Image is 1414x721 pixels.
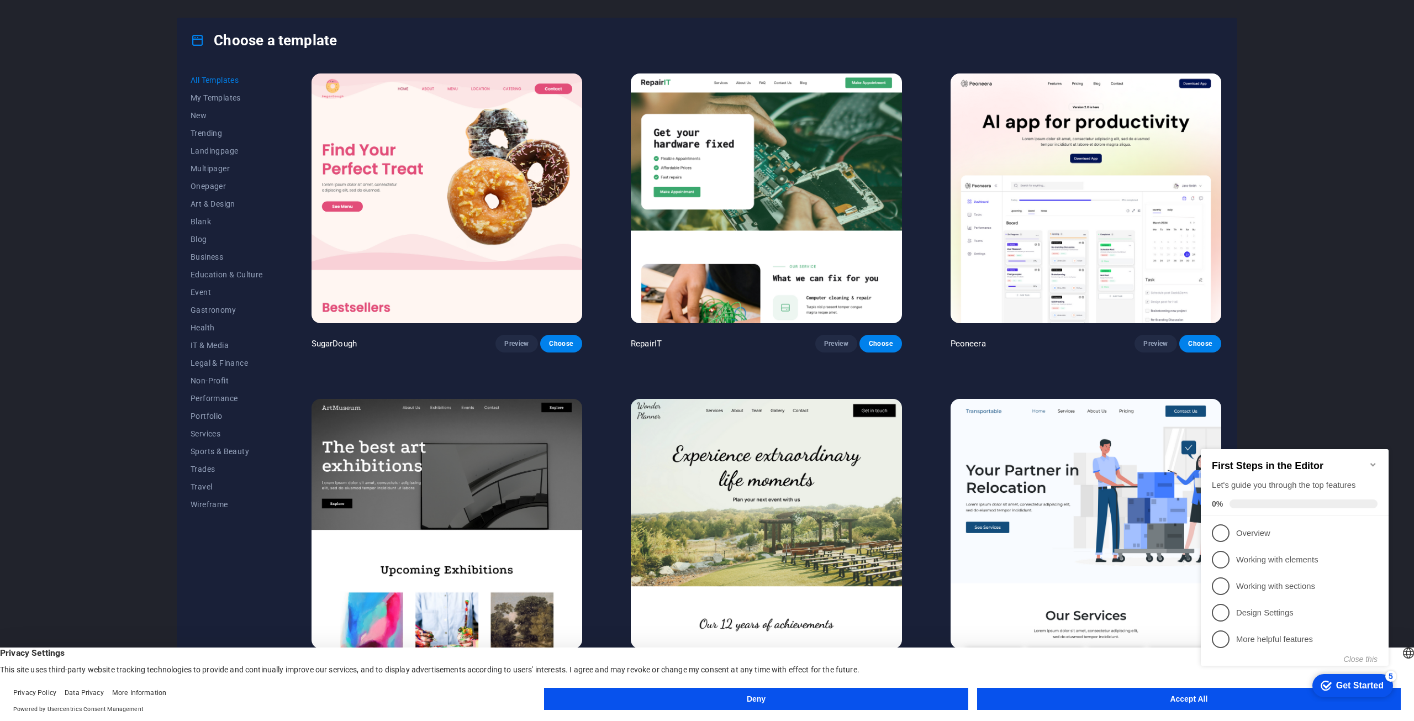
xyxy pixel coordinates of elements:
[191,164,263,173] span: Multipager
[191,323,263,332] span: Health
[191,235,263,244] span: Blog
[859,335,901,352] button: Choose
[191,376,263,385] span: Non-Profit
[191,407,263,425] button: Portfolio
[191,230,263,248] button: Blog
[40,119,172,131] p: Working with elements
[631,338,662,349] p: RepairIT
[191,124,263,142] button: Trending
[191,76,263,85] span: All Templates
[191,354,263,372] button: Legal & Finance
[140,246,187,256] div: Get Started
[191,478,263,496] button: Travel
[191,182,263,191] span: Onepager
[951,73,1221,323] img: Peoneera
[15,25,181,37] h2: First Steps in the Editor
[191,394,263,403] span: Performance
[951,399,1221,649] img: Transportable
[191,160,263,177] button: Multipager
[15,65,33,73] span: 0%
[191,319,263,336] button: Health
[191,93,263,102] span: My Templates
[191,146,263,155] span: Landingpage
[191,199,263,208] span: Art & Design
[191,107,263,124] button: New
[116,239,197,262] div: Get Started 5 items remaining, 0% complete
[40,199,172,210] p: More helpful features
[191,283,263,301] button: Event
[1143,339,1168,348] span: Preview
[191,270,263,279] span: Education & Culture
[191,465,263,473] span: Trades
[504,339,529,348] span: Preview
[191,89,263,107] button: My Templates
[191,288,263,297] span: Event
[4,191,192,218] li: More helpful features
[631,399,901,649] img: Wonder Planner
[815,335,857,352] button: Preview
[191,301,263,319] button: Gastronomy
[4,138,192,165] li: Working with sections
[191,306,263,314] span: Gastronomy
[4,165,192,191] li: Design Settings
[191,460,263,478] button: Trades
[868,339,893,348] span: Choose
[312,399,582,649] img: Art Museum
[189,236,200,247] div: 5
[191,129,263,138] span: Trending
[191,429,263,438] span: Services
[312,73,582,323] img: SugarDough
[631,73,901,323] img: RepairIT
[191,213,263,230] button: Blank
[191,71,263,89] button: All Templates
[495,335,537,352] button: Preview
[40,93,172,104] p: Overview
[191,443,263,460] button: Sports & Beauty
[1188,339,1212,348] span: Choose
[191,111,263,120] span: New
[191,31,337,49] h4: Choose a template
[191,359,263,367] span: Legal & Finance
[1179,335,1221,352] button: Choose
[1135,335,1176,352] button: Preview
[40,172,172,184] p: Design Settings
[191,248,263,266] button: Business
[191,412,263,420] span: Portfolio
[40,146,172,157] p: Working with sections
[312,338,357,349] p: SugarDough
[191,195,263,213] button: Art & Design
[191,252,263,261] span: Business
[191,500,263,509] span: Wireframe
[191,447,263,456] span: Sports & Beauty
[191,217,263,226] span: Blank
[191,177,263,195] button: Onepager
[191,266,263,283] button: Education & Culture
[824,339,848,348] span: Preview
[15,45,181,56] div: Let's guide you through the top features
[951,338,986,349] p: Peoneera
[191,390,263,407] button: Performance
[191,341,263,350] span: IT & Media
[4,112,192,138] li: Working with elements
[191,336,263,354] button: IT & Media
[191,372,263,390] button: Non-Profit
[191,425,263,443] button: Services
[540,335,582,352] button: Choose
[191,482,263,491] span: Travel
[191,142,263,160] button: Landingpage
[172,25,181,34] div: Minimize checklist
[191,496,263,513] button: Wireframe
[147,220,181,229] button: Close this
[549,339,573,348] span: Choose
[4,85,192,112] li: Overview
